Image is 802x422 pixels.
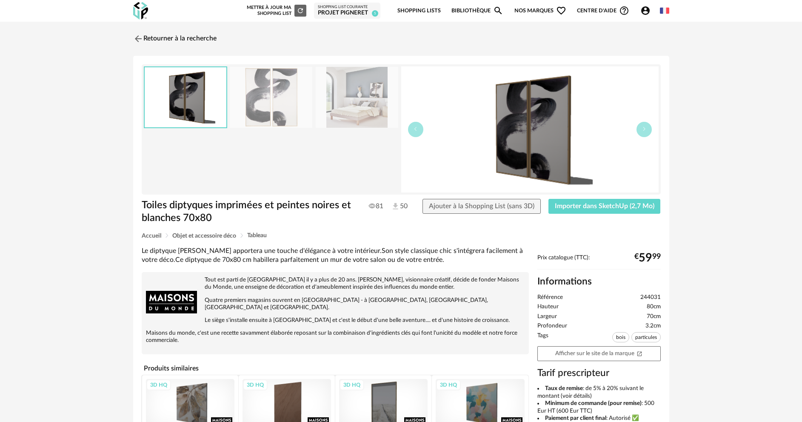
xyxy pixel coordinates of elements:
img: fr [660,6,669,15]
img: toiles-diptyques-imprimees-et-peintes-noires-et-blanches-70x80-1000-13-40-244031_4.jpg [316,67,398,128]
img: svg+xml;base64,PHN2ZyB3aWR0aD0iMjQiIGhlaWdodD0iMjQiIHZpZXdCb3g9IjAgMCAyNCAyNCIgZmlsbD0ibm9uZSIgeG... [133,34,143,44]
img: brand logo [146,276,197,327]
span: bois [612,332,629,342]
div: Breadcrumb [142,233,661,239]
a: Shopping Lists [397,1,441,21]
p: Maisons du monde, c'est une recette savamment élaborée reposant sur la combinaison d'ingrédients ... [146,330,525,344]
span: particules [631,332,661,342]
span: Centre d'aideHelp Circle Outline icon [577,6,629,16]
b: Minimum de commande (pour remise) [545,400,642,406]
button: Importer dans SketchUp (2,7 Mo) [548,199,661,214]
b: Taux de remise [545,385,583,391]
span: Help Circle Outline icon [619,6,629,16]
span: 59 [639,255,652,261]
div: Prix catalogue (TTC): [537,254,661,270]
div: 3D HQ [436,379,461,390]
span: 5 [372,10,378,17]
span: Importer dans SketchUp (2,7 Mo) [555,203,654,210]
span: Refresh icon [297,8,304,13]
a: BibliothèqueMagnify icon [451,1,503,21]
span: Hauteur [537,303,559,311]
img: Téléchargements [391,202,400,211]
img: thumbnail.png [401,66,659,192]
img: toiles-diptyques-imprimees-et-peintes-noires-et-blanches-70x80-1000-13-40-244031_1.jpg [230,67,312,128]
div: Mettre à jour ma Shopping List [245,5,306,17]
p: Tout est parti de [GEOGRAPHIC_DATA] il y a plus de 20 ans. [PERSON_NAME], visionnaire créatif, dé... [146,276,525,291]
span: 50 [391,202,407,211]
a: Retourner à la recherche [133,29,217,48]
span: 70cm [647,313,661,321]
b: Paiement par client final [545,415,606,421]
span: 81 [369,202,383,210]
span: Objet et accessoire déco [172,233,236,239]
h2: Informations [537,276,661,288]
span: 244031 [640,294,661,301]
li: : 500 Eur HT (600 Eur TTC) [537,400,661,415]
div: 3D HQ [146,379,171,390]
span: Account Circle icon [640,6,651,16]
img: OXP [133,2,148,20]
h3: Tarif prescripteur [537,367,661,379]
span: Magnify icon [493,6,503,16]
a: Afficher sur le site de la marqueOpen In New icon [537,346,661,361]
span: Accueil [142,233,161,239]
img: thumbnail.png [145,67,226,127]
span: Heart Outline icon [556,6,566,16]
span: Tableau [247,233,267,238]
a: Shopping List courante Projet Pigneret 5 [318,5,377,17]
div: 3D HQ [340,379,364,390]
div: 3D HQ [243,379,268,390]
span: Nos marques [514,1,566,21]
span: 80cm [647,303,661,311]
p: Quatre premiers magasins ouvrent en [GEOGRAPHIC_DATA] - à [GEOGRAPHIC_DATA], [GEOGRAPHIC_DATA], [... [146,297,525,311]
span: 3.2cm [645,322,661,330]
h4: Produits similaires [142,362,529,375]
span: Largeur [537,313,557,321]
span: Référence [537,294,563,301]
button: Ajouter à la Shopping List (sans 3D) [422,199,541,214]
span: Profondeur [537,322,567,330]
span: Tags [537,332,548,344]
div: € 99 [634,255,661,261]
span: Open In New icon [636,350,642,356]
p: Le siège s'installe ensuite à [GEOGRAPHIC_DATA] et c'est le début d'une belle aventure.... et d'u... [146,317,525,324]
div: Le diptyque [PERSON_NAME] apportera une touche d'élégance à votre intérieur.Son style classique c... [142,247,529,265]
li: : de 5% à 20% suivant le montant (voir détails) [537,385,661,400]
span: Ajouter à la Shopping List (sans 3D) [429,203,534,210]
div: Shopping List courante [318,5,377,10]
div: Projet Pigneret [318,9,377,17]
span: Account Circle icon [640,6,654,16]
h1: Toiles diptyques imprimées et peintes noires et blanches 70x80 [142,199,353,225]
